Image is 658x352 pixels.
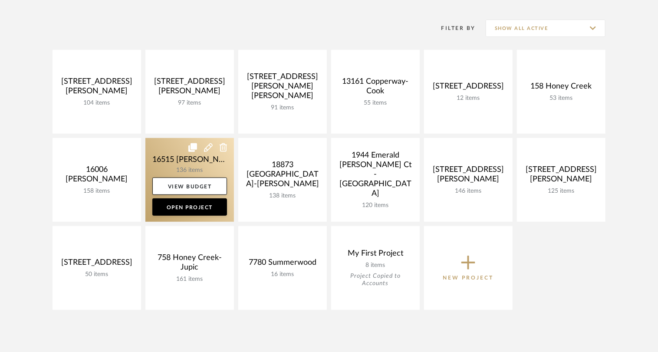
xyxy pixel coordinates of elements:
div: 8 items [338,262,413,269]
div: 18873 [GEOGRAPHIC_DATA]-[PERSON_NAME] [245,160,320,192]
div: [STREET_ADDRESS][PERSON_NAME] [524,165,599,188]
div: 146 items [431,188,506,195]
div: 138 items [245,192,320,200]
div: [STREET_ADDRESS][PERSON_NAME] [152,77,227,99]
div: 91 items [245,104,320,112]
div: 97 items [152,99,227,107]
div: 50 items [59,271,134,278]
div: 158 Honey Creek [524,82,599,95]
div: [STREET_ADDRESS] [431,82,506,95]
div: 161 items [152,276,227,283]
div: 53 items [524,95,599,102]
div: 120 items [338,202,413,209]
div: [STREET_ADDRESS] [59,258,134,271]
div: Filter By [430,24,476,33]
div: 125 items [524,188,599,195]
div: [STREET_ADDRESS][PERSON_NAME][PERSON_NAME] [245,72,320,104]
div: 55 items [338,99,413,107]
div: 104 items [59,99,134,107]
div: [STREET_ADDRESS][PERSON_NAME] [59,77,134,99]
div: 1944 Emerald [PERSON_NAME] Ct - [GEOGRAPHIC_DATA] [338,151,413,202]
div: 758 Honey Creek-Jupic [152,253,227,276]
a: Open Project [152,198,227,216]
div: 16006 [PERSON_NAME] [59,165,134,188]
div: [STREET_ADDRESS][PERSON_NAME] [431,165,506,188]
a: View Budget [152,178,227,195]
div: 158 items [59,188,134,195]
div: Project Copied to Accounts [338,273,413,287]
div: 13161 Copperway-Cook [338,77,413,99]
div: 7780 Summerwood [245,258,320,271]
div: My First Project [338,249,413,262]
div: 12 items [431,95,506,102]
button: New Project [424,226,513,310]
p: New Project [443,273,494,282]
div: 16 items [245,271,320,278]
